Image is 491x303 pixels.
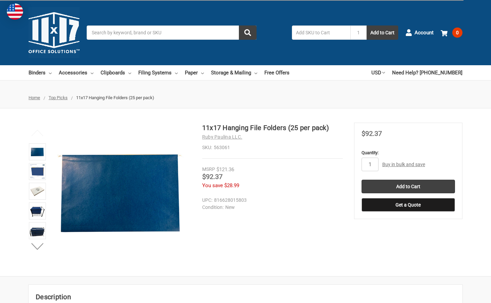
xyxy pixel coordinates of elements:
a: 0 [441,24,462,41]
button: Get a Quote [362,198,455,212]
dd: 563061 [202,144,343,151]
dd: 816628015803 [202,197,340,204]
img: 11x17 Hanging File Folders (25 per pack) [30,184,45,199]
span: 0 [452,28,462,38]
img: 11x17 Hanging File Folders [30,144,45,159]
span: $92.37 [362,129,382,138]
a: Buy in bulk and save [382,162,425,167]
img: 11x17.com [29,7,80,58]
img: 11x17 Hanging File Folders (25 per pack) [30,164,45,179]
a: Need Help? [PHONE_NUMBER] [392,65,462,80]
img: 11x17 Hanging File Folders (25 per pack) [30,203,45,218]
a: Filing Systems [138,65,178,80]
span: $121.36 [216,166,234,173]
h2: Description [36,292,455,302]
img: duty and tax information for United States [7,3,23,20]
img: 11x17 Hanging File Folders [52,123,191,262]
dt: SKU: [202,144,212,151]
button: Next [27,239,48,253]
a: Account [405,24,434,41]
button: Add to Cart [367,25,398,40]
span: 11x17 Hanging File Folders (25 per pack) [76,95,154,100]
a: Clipboards [101,65,131,80]
img: 11x17 Hanging File Folders (25 per pack) [30,223,45,238]
h1: 11x17 Hanging File Folders (25 per pack) [202,123,343,133]
a: USD [371,65,385,80]
dt: UPC: [202,197,212,204]
button: Previous [27,126,48,140]
a: Top Picks [49,95,68,100]
a: Storage & Mailing [211,65,257,80]
input: Add SKU to Cart [292,25,350,40]
input: Add to Cart [362,180,455,193]
a: Accessories [59,65,93,80]
dt: Condition: [202,204,224,211]
div: MSRP [202,166,215,173]
span: $92.37 [202,173,223,181]
span: $28.99 [224,182,239,189]
a: Home [29,95,40,100]
a: Free Offers [264,65,290,80]
a: Paper [185,65,204,80]
a: Binders [29,65,52,80]
span: You save [202,182,223,189]
label: Quantity: [362,149,455,156]
span: Account [415,29,434,37]
input: Search by keyword, brand or SKU [87,25,257,40]
a: Ruby Paulina LLC. [202,134,242,140]
dd: New [202,204,340,211]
